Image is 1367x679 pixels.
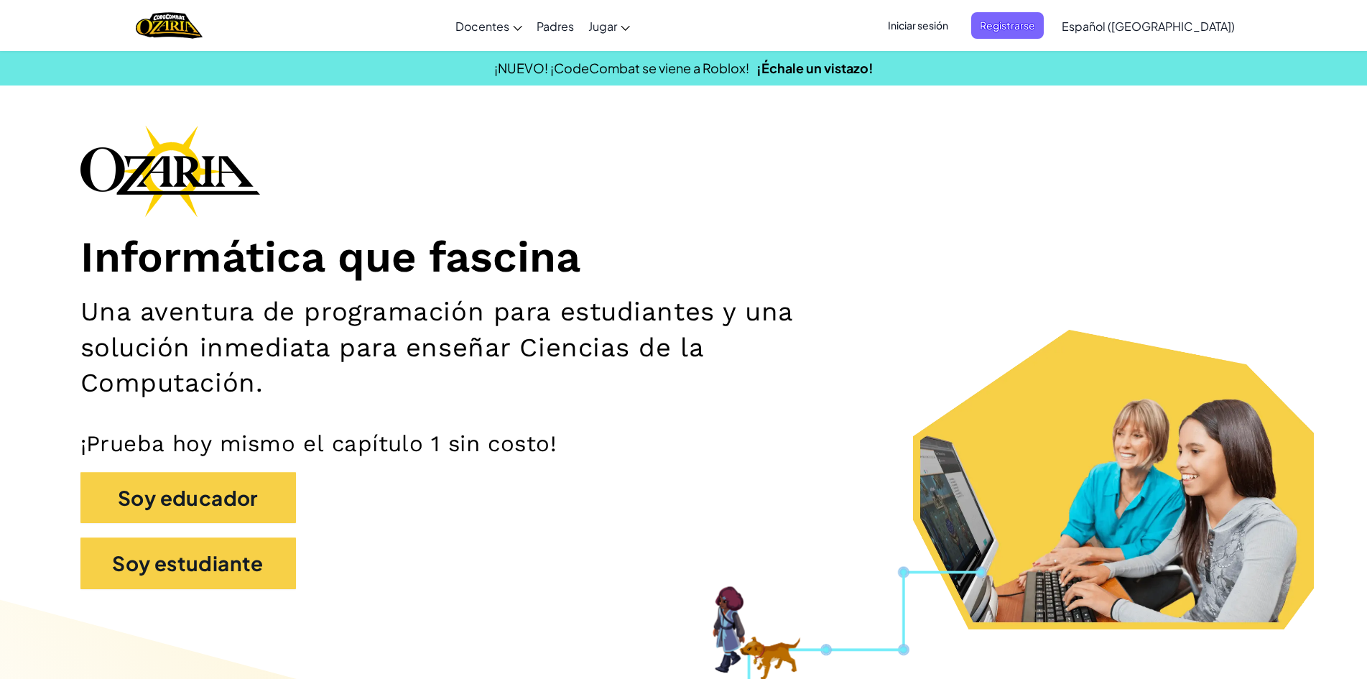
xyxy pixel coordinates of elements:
[529,6,581,45] a: Padres
[455,19,509,34] span: Docentes
[80,231,1287,284] h1: Informática que fascina
[448,6,529,45] a: Docentes
[588,19,617,34] span: Jugar
[80,430,1287,458] p: ¡Prueba hoy mismo el capítulo 1 sin costo!
[80,537,296,589] button: Soy estudiante
[80,294,889,400] h2: Una aventura de programación para estudiantes y una solución inmediata para enseñar Ciencias de l...
[581,6,637,45] a: Jugar
[494,60,749,76] span: ¡NUEVO! ¡CodeCombat se viene a Roblox!
[971,12,1044,39] button: Registrarse
[879,12,957,39] button: Iniciar sesión
[80,472,296,524] button: Soy educador
[136,11,203,40] a: Ozaria by CodeCombat logo
[1055,6,1242,45] a: Español ([GEOGRAPHIC_DATA])
[80,125,260,217] img: Ozaria branding logo
[136,11,203,40] img: Home
[1062,19,1235,34] span: Español ([GEOGRAPHIC_DATA])
[756,60,874,76] a: ¡Échale un vistazo!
